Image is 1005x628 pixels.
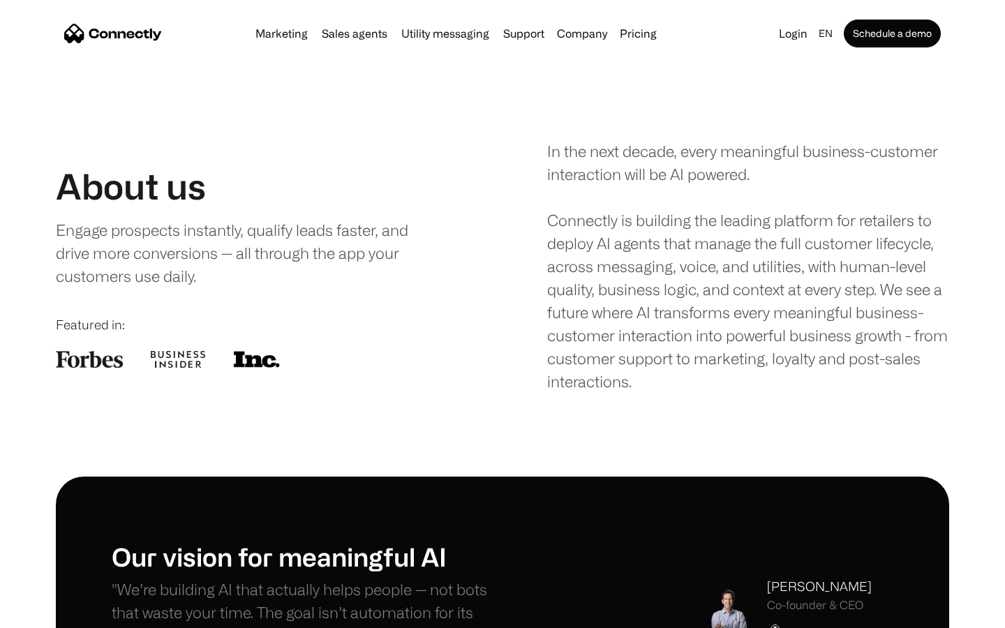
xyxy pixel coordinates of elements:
aside: Language selected: English [14,602,84,623]
a: Schedule a demo [844,20,941,47]
ul: Language list [28,604,84,623]
a: Support [498,28,550,39]
div: en [813,24,841,43]
a: Marketing [250,28,313,39]
div: In the next decade, every meaningful business-customer interaction will be AI powered. Connectly ... [547,140,949,393]
div: en [819,24,833,43]
div: Featured in: [56,315,458,334]
div: Company [557,24,607,43]
div: Co-founder & CEO [767,599,872,612]
h1: Our vision for meaningful AI [112,541,502,571]
div: Company [553,24,611,43]
a: Utility messaging [396,28,495,39]
a: Sales agents [316,28,393,39]
a: Login [773,24,813,43]
a: home [64,23,162,44]
a: Pricing [614,28,662,39]
div: Engage prospects instantly, qualify leads faster, and drive more conversions — all through the ap... [56,218,438,287]
div: [PERSON_NAME] [767,577,872,596]
h1: About us [56,165,206,207]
